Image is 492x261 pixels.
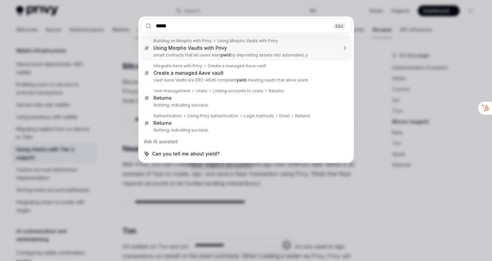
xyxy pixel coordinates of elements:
b: yield [236,77,246,82]
span: Can you tell me about yield? [152,150,220,157]
div: Ask AI assistant [141,136,352,148]
div: Building on Morpho with Privy [153,38,212,44]
b: yield [221,52,230,57]
div: ESC [334,22,346,29]
div: Create a managed Aave vault [153,70,224,76]
p: smart contracts that let users earn by depositing assets into automated, y [153,52,338,58]
div: Using Morpho Vaults with Privy [153,45,227,51]
div: Email [279,113,290,119]
p: Nothing, indicating success. [153,127,338,133]
div: Using Privy authentication [187,113,238,119]
div: Returns [153,120,172,126]
p: vault Aave Vaults are ERC-4626 compliant -bearing vaults that allow users [153,77,338,83]
div: Linking accounts to users [213,88,263,94]
p: Nothing, indicating success. [153,102,338,108]
div: Returns [153,95,172,101]
div: Create a managed Aave vault [208,63,266,69]
div: Returns [269,88,284,94]
div: Using Morpho Vaults with Privy [217,38,278,44]
div: Returns [295,113,310,119]
div: User management [153,88,190,94]
div: Integrate Aave with Privy [153,63,202,69]
div: Users [196,88,207,94]
div: Login methods [244,113,274,119]
div: Authentication [153,113,182,119]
